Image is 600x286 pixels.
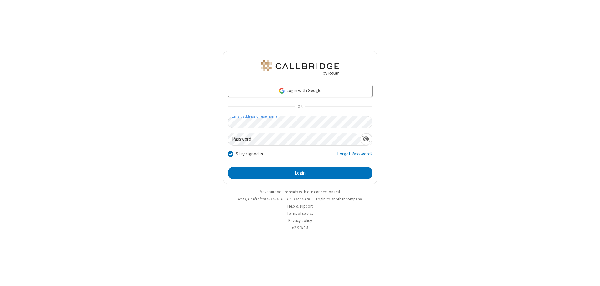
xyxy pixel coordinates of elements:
button: Login [228,167,372,179]
img: google-icon.png [278,87,285,94]
button: Login to another company [316,196,362,202]
span: OR [295,102,305,111]
a: Privacy policy [288,218,312,223]
input: Password [228,133,360,145]
div: Show password [360,133,372,145]
li: v2.6.349.6 [223,225,377,231]
a: Forgot Password? [337,150,372,162]
a: Help & support [287,204,313,209]
a: Make sure you're ready with our connection test [260,189,340,195]
label: Stay signed in [236,150,263,158]
input: Email address or username [228,116,372,128]
a: Terms of service [287,211,313,216]
li: Not QA Selenium DO NOT DELETE OR CHANGE? [223,196,377,202]
img: QA Selenium DO NOT DELETE OR CHANGE [259,60,341,75]
a: Login with Google [228,85,372,97]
